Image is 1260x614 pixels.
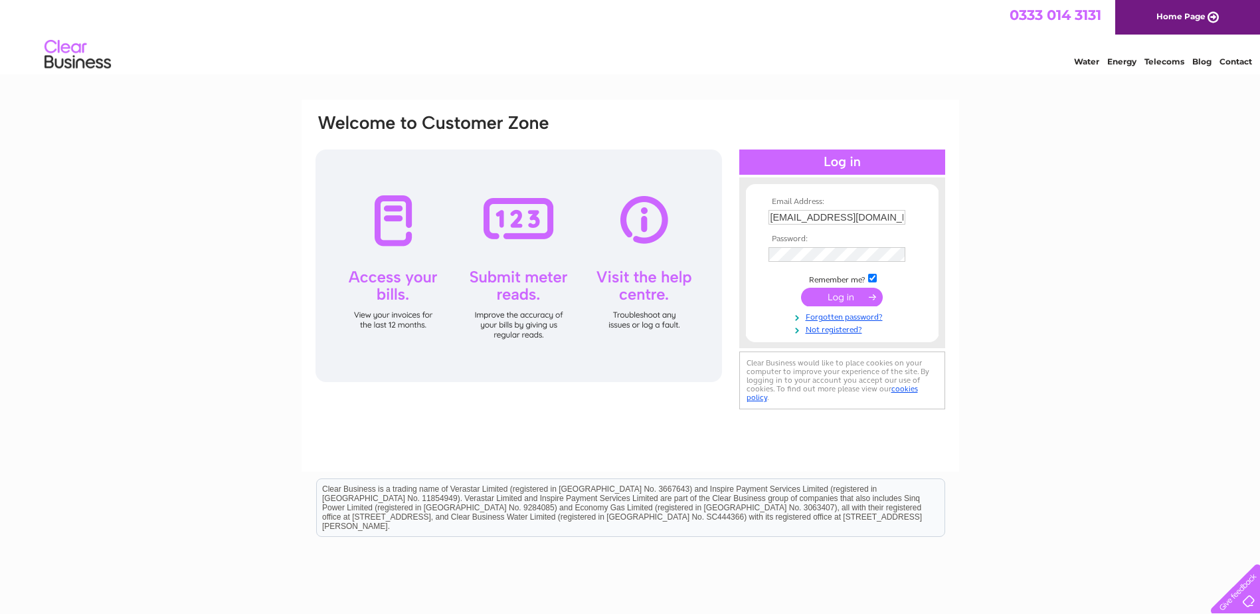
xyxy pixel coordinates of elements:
[1010,7,1101,23] a: 0333 014 3131
[1219,56,1252,66] a: Contact
[1192,56,1212,66] a: Blog
[1107,56,1136,66] a: Energy
[739,352,945,409] div: Clear Business would like to place cookies on your computer to improve your experience of the sit...
[44,35,112,75] img: logo.png
[765,197,919,207] th: Email Address:
[768,310,919,322] a: Forgotten password?
[801,288,883,306] input: Submit
[768,322,919,335] a: Not registered?
[1074,56,1099,66] a: Water
[747,384,918,402] a: cookies policy
[1144,56,1184,66] a: Telecoms
[317,7,945,64] div: Clear Business is a trading name of Verastar Limited (registered in [GEOGRAPHIC_DATA] No. 3667643...
[765,235,919,244] th: Password:
[765,272,919,285] td: Remember me?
